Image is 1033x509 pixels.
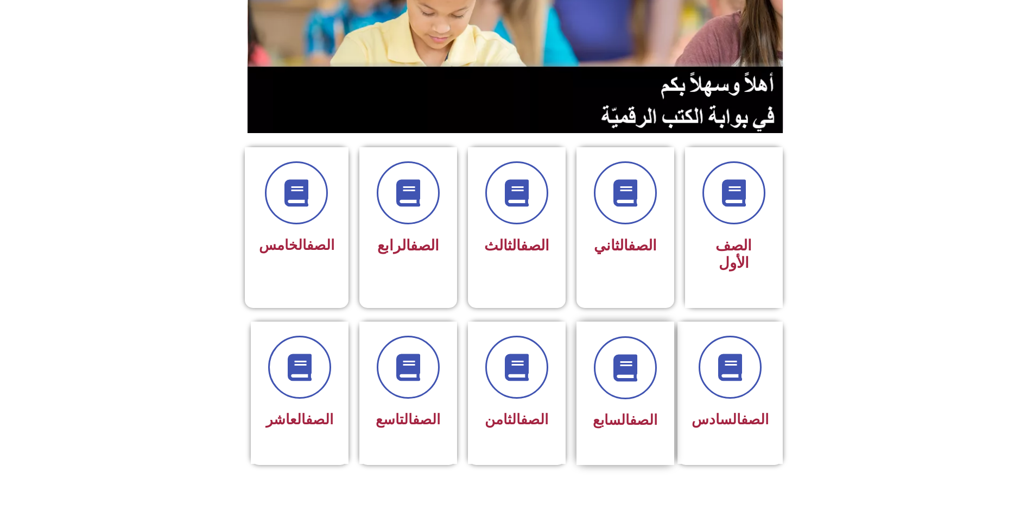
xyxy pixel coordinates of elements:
[377,237,439,254] span: الرابع
[259,237,334,253] span: الخامس
[593,412,657,428] span: السابع
[692,411,769,428] span: السادس
[594,237,657,254] span: الثاني
[484,237,549,254] span: الثالث
[306,411,333,428] a: الصف
[630,412,657,428] a: الصف
[715,237,752,272] span: الصف الأول
[413,411,440,428] a: الصف
[741,411,769,428] a: الصف
[485,411,548,428] span: الثامن
[307,237,334,253] a: الصف
[628,237,657,254] a: الصف
[410,237,439,254] a: الصف
[521,237,549,254] a: الصف
[521,411,548,428] a: الصف
[376,411,440,428] span: التاسع
[266,411,333,428] span: العاشر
